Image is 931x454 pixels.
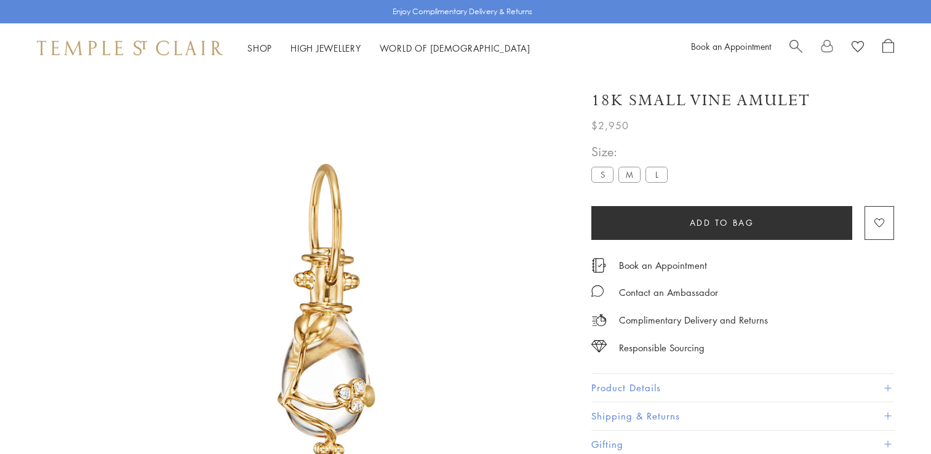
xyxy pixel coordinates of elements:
a: Open Shopping Bag [882,39,894,57]
a: World of [DEMOGRAPHIC_DATA]World of [DEMOGRAPHIC_DATA] [380,42,530,54]
p: Enjoy Complimentary Delivery & Returns [393,6,532,18]
img: Temple St. Clair [37,41,223,55]
img: icon_appointment.svg [591,258,606,273]
label: S [591,167,613,182]
div: Responsible Sourcing [619,340,705,356]
label: M [618,167,641,182]
label: L [645,167,668,182]
a: Search [789,39,802,57]
a: View Wishlist [852,39,864,57]
div: Contact an Ambassador [619,285,718,300]
img: MessageIcon-01_2.svg [591,285,604,297]
span: Size: [591,141,673,162]
span: Add to bag [690,216,754,229]
button: Product Details [591,374,894,402]
span: $2,950 [591,117,629,133]
button: Add to bag [591,206,852,240]
a: Book an Appointment [691,40,771,52]
button: Shipping & Returns [591,402,894,430]
iframe: Gorgias live chat messenger [869,396,919,442]
h1: 18K Small Vine Amulet [591,90,810,111]
img: icon_delivery.svg [591,313,607,328]
nav: Main navigation [247,41,530,56]
p: Complimentary Delivery and Returns [619,313,768,328]
img: icon_sourcing.svg [591,340,607,352]
a: Book an Appointment [619,258,707,272]
a: ShopShop [247,42,272,54]
a: High JewelleryHigh Jewellery [290,42,361,54]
